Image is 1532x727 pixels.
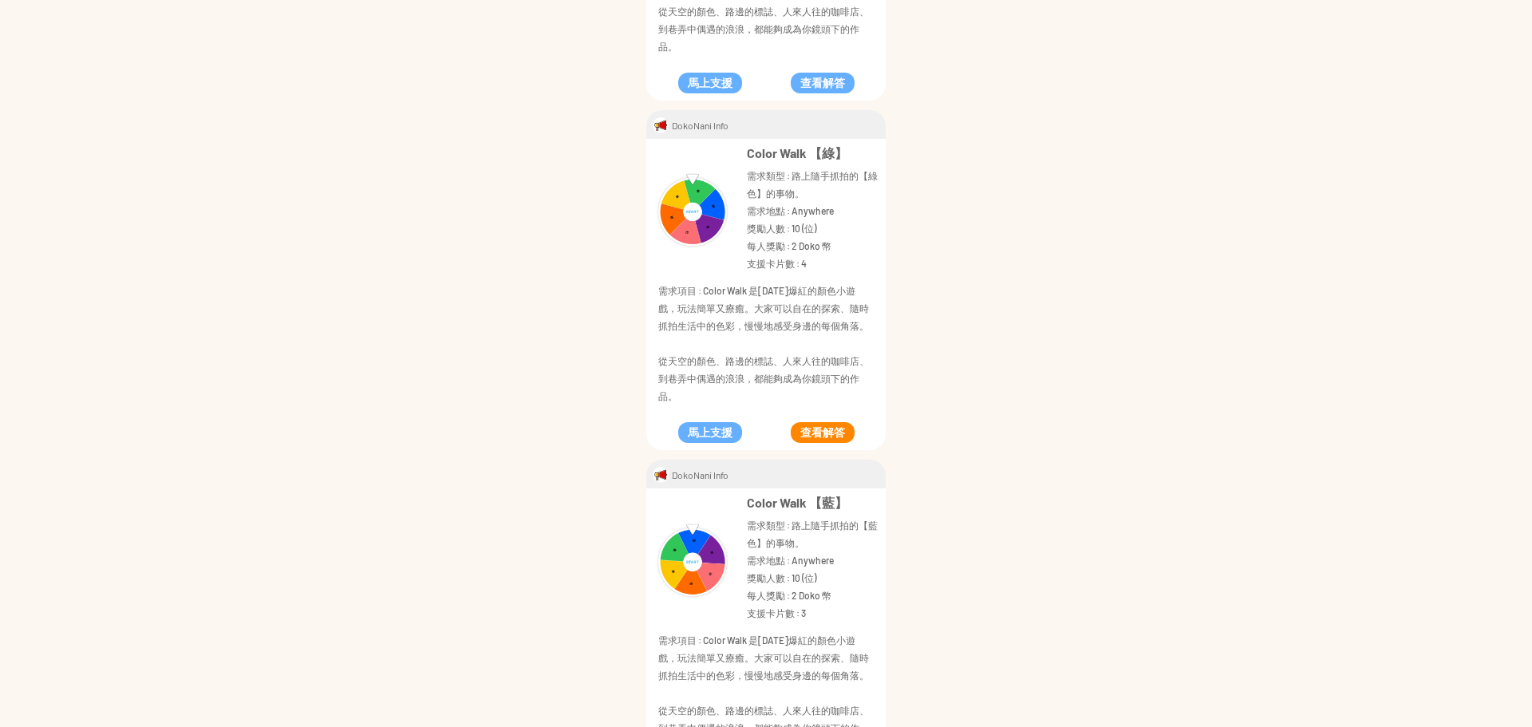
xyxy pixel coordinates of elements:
p: 需求類型 : 路上隨手抓拍的【藍色】的事物。 [747,516,878,551]
img: Visruth.jpg not found [653,117,669,133]
button: 查看解答 [791,73,855,93]
button: 馬上支援 [678,422,742,443]
p: 獎勵人數 : 10 (位) [747,569,878,587]
p: 支援卡片數 : 4 [747,255,878,272]
p: 每人獎勵 : 2 Doko 幣 [747,587,878,604]
p: Color Walk 【綠】 [747,145,878,161]
p: Color Walk 【藍】 [747,495,878,511]
p: 每人獎勵 : 2 Doko 幣 [747,237,878,255]
button: 查看解答 [791,422,855,443]
p: 需求項目 : Color Walk 是[DATE]爆紅的顏色小遊戲，玩法簡單又療癒。大家可以自在的探索、隨時抓拍生活中的色彩，慢慢地感受身邊的每個角落。 從天空的顏色、路邊的標誌、人來人往的咖啡... [658,282,874,405]
p: 需求地點 : Anywhere [747,551,878,569]
img: Visruth.jpg not found [654,172,731,249]
p: 需求類型 : 路上隨手抓拍的【綠色】的事物。 [747,167,878,202]
p: 需求地點 : Anywhere [747,202,878,219]
p: 支援卡片數 : 3 [747,604,878,622]
button: 馬上支援 [678,73,742,93]
p: DokoNani Info [672,117,728,133]
img: Visruth.jpg not found [653,467,669,483]
img: Visruth.jpg not found [654,522,731,599]
p: 獎勵人數 : 10 (位) [747,219,878,237]
p: DokoNani Info [672,467,728,483]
